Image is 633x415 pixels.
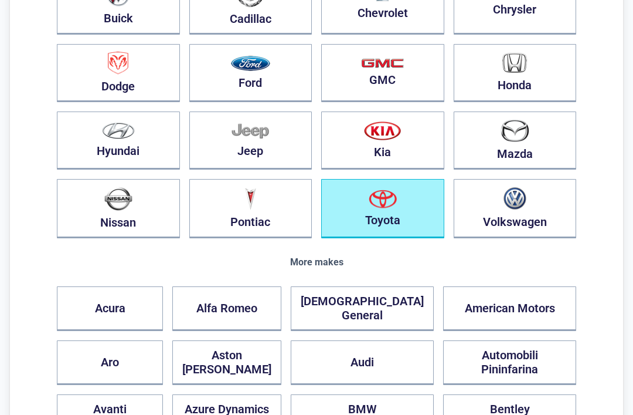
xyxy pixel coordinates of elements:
[454,179,577,238] button: Volkswagen
[57,179,180,238] button: Nissan
[189,179,312,238] button: Pontiac
[57,286,163,331] button: Acura
[172,286,281,331] button: Alfa Romeo
[57,340,163,385] button: Aro
[321,179,444,238] button: Toyota
[189,44,312,102] button: Ford
[57,112,180,170] button: Hyundai
[454,44,577,102] button: Honda
[443,340,576,385] button: Automobili Pininfarina
[321,112,444,170] button: Kia
[291,340,434,385] button: Audi
[443,286,576,331] button: American Motors
[57,257,576,268] div: More makes
[454,112,577,170] button: Mazda
[189,112,312,170] button: Jeep
[321,44,444,102] button: GMC
[172,340,281,385] button: Aston [PERSON_NAME]
[57,44,180,102] button: Dodge
[291,286,434,331] button: [DEMOGRAPHIC_DATA] General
